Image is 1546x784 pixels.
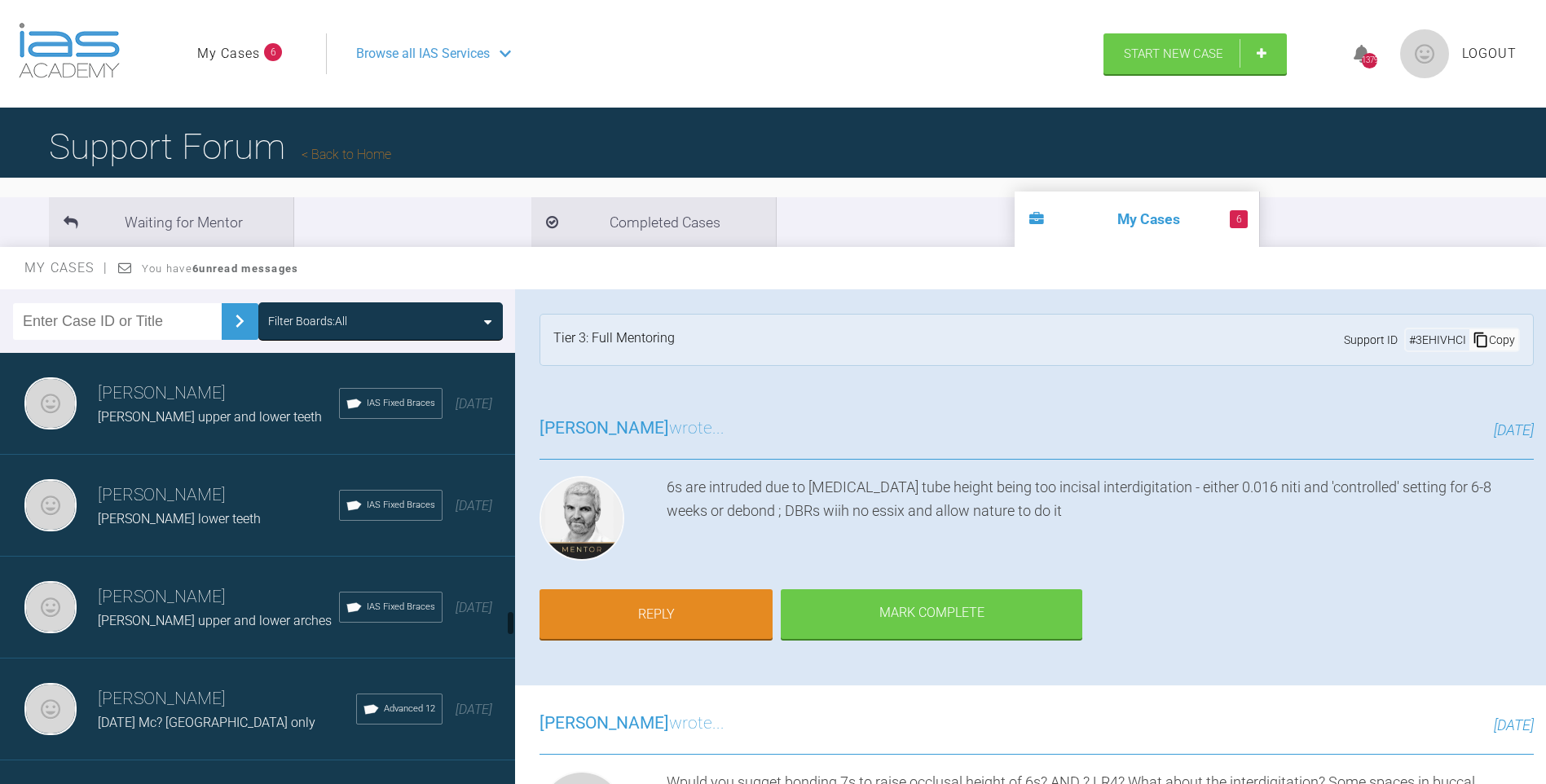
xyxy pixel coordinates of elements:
span: Browse all IAS Services [356,43,490,64]
li: Completed Cases [531,197,776,247]
span: [DATE] [1494,716,1534,733]
img: profile.png [1400,29,1449,78]
img: Neil Fearns [24,479,77,531]
a: Back to Home [302,147,391,162]
a: My Cases [197,43,260,64]
span: You have [142,262,299,275]
span: [PERSON_NAME] upper and lower teeth [98,409,322,425]
span: 6 [264,43,282,61]
div: Copy [1469,329,1518,350]
li: Waiting for Mentor [49,197,293,247]
span: [DATE] Mc? [GEOGRAPHIC_DATA] only [98,715,315,730]
a: Start New Case [1103,33,1287,74]
span: [DATE] [456,600,492,615]
span: Advanced 12 [384,702,435,716]
div: 6s are intruded due to [MEDICAL_DATA] tube height being too incisal interdigitation - either 0.01... [667,476,1534,567]
span: [DATE] [456,702,492,717]
img: Neil Fearns [24,683,77,735]
h3: [PERSON_NAME] [98,380,339,407]
img: chevronRight.28bd32b0.svg [227,308,253,334]
h3: [PERSON_NAME] [98,584,339,611]
strong: 6 unread messages [192,262,298,275]
h3: [PERSON_NAME] [98,685,356,713]
h3: wrote... [540,710,725,738]
span: IAS Fixed Braces [367,396,435,411]
input: Enter Case ID or Title [13,303,222,340]
li: My Cases [1015,192,1259,247]
span: [PERSON_NAME] lower teeth [98,511,261,526]
span: [DATE] [456,498,492,513]
span: [DATE] [456,396,492,412]
span: IAS Fixed Braces [367,600,435,614]
div: 1379 [1362,53,1377,68]
img: Ross Hobson [540,476,624,561]
span: [PERSON_NAME] [540,713,669,733]
h3: [PERSON_NAME] [98,482,339,509]
a: Reply [540,589,773,640]
img: Neil Fearns [24,581,77,633]
span: Support ID [1344,331,1398,349]
span: [PERSON_NAME] upper and lower arches [98,613,332,628]
span: IAS Fixed Braces [367,498,435,513]
img: Neil Fearns [24,377,77,429]
h3: wrote... [540,415,725,443]
div: Mark Complete [781,589,1082,640]
span: [PERSON_NAME] [540,418,669,438]
div: Tier 3: Full Mentoring [553,328,675,352]
a: Logout [1462,43,1517,64]
h1: Support Forum [49,118,391,175]
span: [DATE] [1494,421,1534,438]
span: 6 [1230,210,1248,228]
div: Filter Boards: All [268,312,347,330]
span: My Cases [24,260,108,275]
span: Start New Case [1124,46,1223,61]
div: # 3EHIVHCI [1406,331,1469,349]
img: logo-light.3e3ef733.png [19,23,120,78]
